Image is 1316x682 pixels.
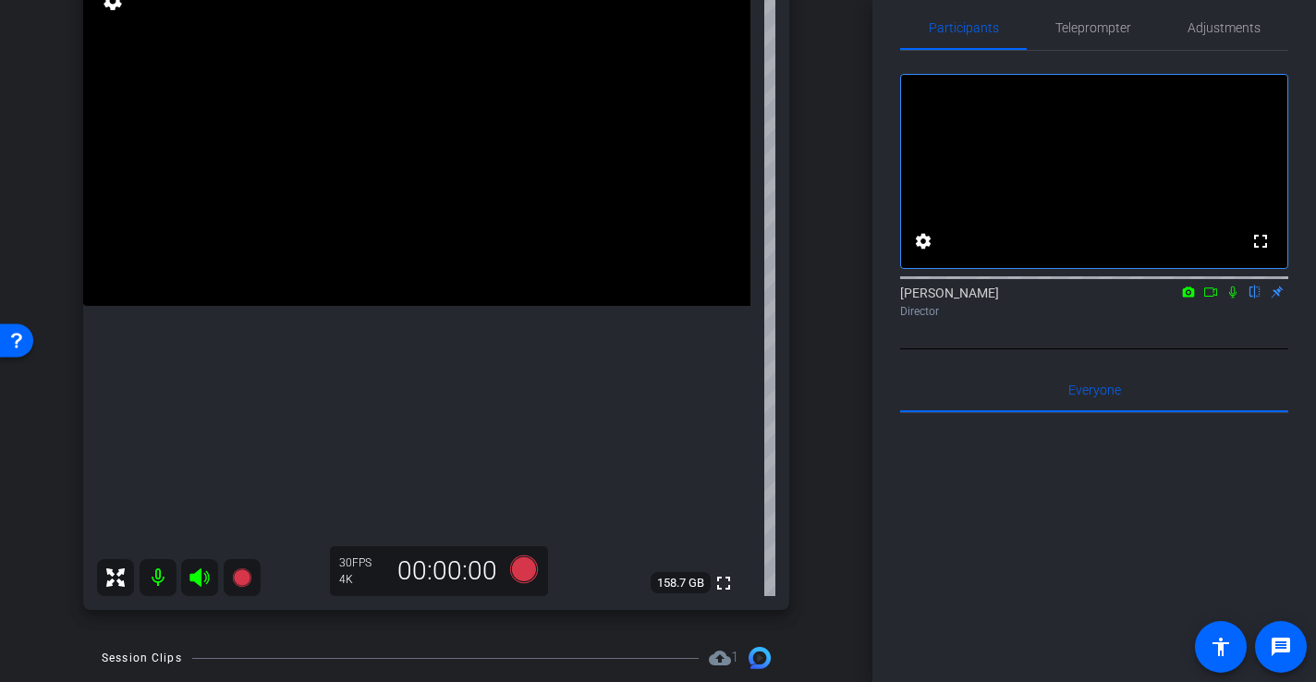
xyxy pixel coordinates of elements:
mat-icon: cloud_upload [709,647,731,669]
mat-icon: fullscreen [1249,230,1272,252]
span: 158.7 GB [651,572,711,594]
div: [PERSON_NAME] [900,284,1288,320]
img: Session clips [749,647,771,669]
mat-icon: flip [1244,283,1266,299]
mat-icon: accessibility [1210,636,1232,658]
span: Destinations for your clips [709,647,738,669]
mat-icon: fullscreen [713,572,735,594]
span: Teleprompter [1055,21,1131,34]
div: 30 [339,555,385,570]
div: 00:00:00 [385,555,509,587]
div: 4K [339,572,385,587]
span: Adjustments [1188,21,1261,34]
span: Participants [929,21,999,34]
div: Session Clips [102,649,182,667]
span: Everyone [1068,384,1121,396]
div: Director [900,303,1288,320]
span: FPS [352,556,372,569]
mat-icon: message [1270,636,1292,658]
span: 1 [731,649,738,665]
mat-icon: settings [912,230,934,252]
